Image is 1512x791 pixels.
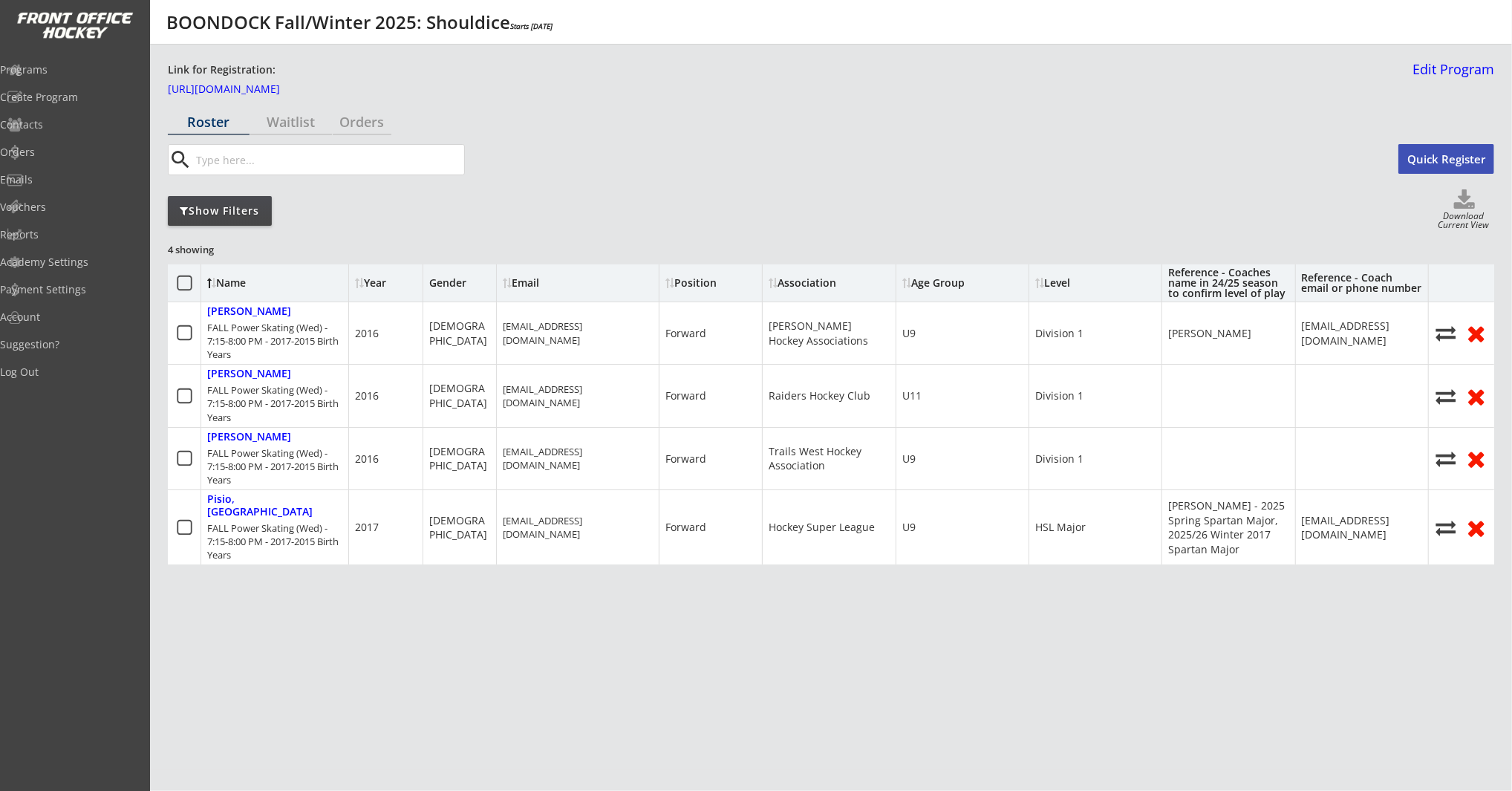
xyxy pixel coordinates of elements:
div: [EMAIL_ADDRESS][DOMAIN_NAME] [503,445,653,472]
div: Forward [665,326,706,341]
div: [DEMOGRAPHIC_DATA] [429,513,490,542]
div: Gender [429,278,474,288]
button: Remove from roster (no refund) [1464,322,1488,345]
button: Remove from roster (no refund) [1464,516,1488,539]
div: FALL Power Skating (Wed) - 7:15-8:00 PM - 2017-2015 Birth Years [207,521,342,562]
div: 2016 [355,452,379,466]
div: FALL Power Skating (Wed) - 7:15-8:00 PM - 2017-2015 Birth Years [207,321,342,362]
div: [PERSON_NAME] - 2025 Spring Spartan Major, 2025/26 Winter 2017 Spartan Major [1168,498,1288,556]
button: Remove from roster (no refund) [1464,447,1488,470]
div: [PERSON_NAME] [1168,326,1251,341]
div: Raiders Hockey Club [769,388,870,403]
div: FALL Power Skating (Wed) - 7:15-8:00 PM - 2017-2015 Birth Years [207,446,342,487]
div: [PERSON_NAME] Hockey Associations [769,319,889,348]
div: Show Filters [168,204,272,218]
div: U11 [902,388,922,403]
div: Division 1 [1035,326,1084,341]
div: HSL Major [1035,520,1086,535]
div: [EMAIL_ADDRESS][DOMAIN_NAME] [503,319,653,346]
div: U9 [902,326,916,341]
div: BOONDOCK Fall/Winter 2025: Shouldice [166,13,553,31]
div: Division 1 [1035,388,1084,403]
div: Link for Registration: [168,62,278,78]
div: Name [207,278,328,288]
div: Level [1035,278,1070,288]
div: Roster [168,115,250,128]
button: Quick Register [1398,144,1494,174]
div: Year [355,278,416,288]
div: Reference - Coach email or phone number [1302,273,1422,293]
button: Move player [1435,386,1457,406]
div: 2016 [355,388,379,403]
a: Edit Program [1407,62,1494,88]
div: Forward [665,520,706,535]
div: Position [665,278,756,288]
div: [EMAIL_ADDRESS][DOMAIN_NAME] [1302,513,1422,542]
div: Forward [665,388,706,403]
button: Move player [1435,323,1457,343]
div: U9 [902,452,916,466]
em: Starts [DATE] [510,21,553,31]
div: [EMAIL_ADDRESS][DOMAIN_NAME] [503,514,653,541]
div: Orders [333,115,391,128]
button: Click to download full roster. Your browser settings may try to block it, check your security set... [1435,189,1494,212]
button: search [169,148,193,172]
div: 2017 [355,520,379,535]
div: Age Group [902,278,965,288]
div: Division 1 [1035,452,1084,466]
div: [EMAIL_ADDRESS][DOMAIN_NAME] [503,383,653,409]
div: [PERSON_NAME] [207,431,291,443]
div: 2016 [355,326,379,341]
div: U9 [902,520,916,535]
div: [EMAIL_ADDRESS][DOMAIN_NAME] [1302,319,1422,348]
input: Type here... [193,145,464,175]
div: Pisio, [GEOGRAPHIC_DATA] [207,493,342,518]
div: Reference - Coaches name in 24/25 season to confirm level of play [1168,267,1288,299]
button: Move player [1435,449,1457,469]
button: Remove from roster (no refund) [1464,385,1488,408]
div: 4 showing [168,243,275,256]
div: [DEMOGRAPHIC_DATA] [429,444,490,473]
div: Trails West Hockey Association [769,444,889,473]
div: Hockey Super League [769,520,875,535]
button: Move player [1435,518,1457,538]
div: [PERSON_NAME] [207,368,291,380]
div: FALL Power Skating (Wed) - 7:15-8:00 PM - 2017-2015 Birth Years [207,383,342,424]
img: FOH%20White%20Logo%20Transparent.png [16,12,134,39]
a: [URL][DOMAIN_NAME] [168,84,316,100]
div: Association [769,278,836,288]
div: Email [503,278,636,288]
div: Waitlist [250,115,332,128]
div: Forward [665,452,706,466]
div: Download Current View [1433,212,1494,232]
div: [DEMOGRAPHIC_DATA] [429,381,490,410]
div: [DEMOGRAPHIC_DATA] [429,319,490,348]
div: [PERSON_NAME] [207,305,291,318]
